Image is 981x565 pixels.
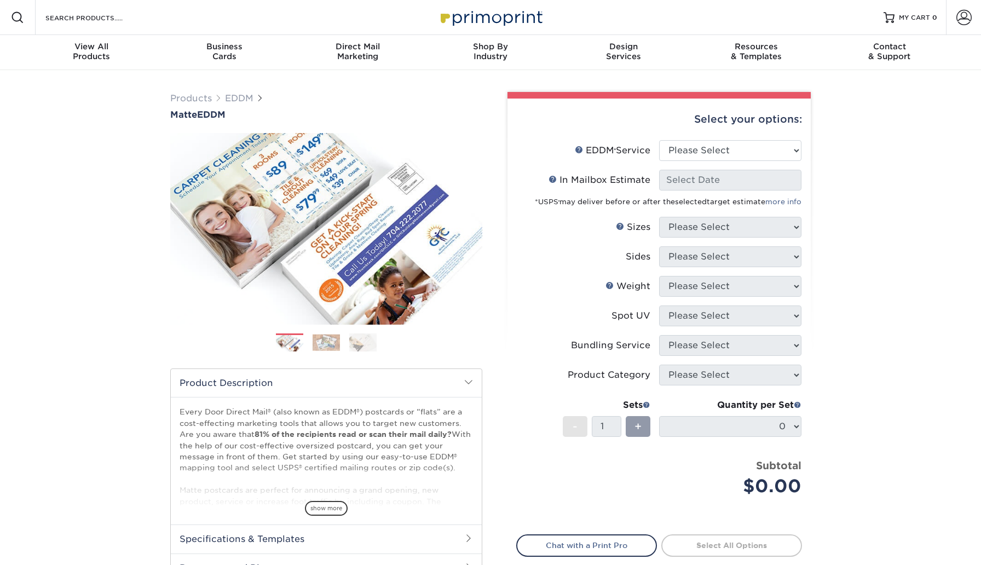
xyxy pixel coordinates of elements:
a: Resources& Templates [690,35,823,70]
img: EDDM 01 [276,335,303,353]
span: Contact [823,42,956,51]
span: - [573,418,578,435]
div: Products [25,42,158,61]
a: Chat with a Print Pro [516,534,657,556]
div: Product Category [568,368,650,382]
div: Marketing [291,42,424,61]
sup: ® [614,148,616,152]
div: Sizes [616,221,650,234]
img: EDDM 02 [313,334,340,351]
div: Services [557,42,690,61]
span: View All [25,42,158,51]
span: selected [675,198,707,206]
div: Sets [563,399,650,412]
span: MY CART [899,13,930,22]
div: Weight [605,280,650,293]
span: Direct Mail [291,42,424,51]
span: show more [305,501,348,516]
sup: ® [558,200,559,203]
div: Quantity per Set [659,399,801,412]
div: In Mailbox Estimate [549,174,650,187]
span: Matte [170,109,197,120]
a: MatteEDDM [170,109,482,120]
h2: Product Description [171,369,482,397]
span: Resources [690,42,823,51]
h2: Specifications & Templates [171,524,482,553]
a: DesignServices [557,35,690,70]
h1: EDDM [170,109,482,120]
div: Select your options: [516,99,802,140]
div: Sides [626,250,650,263]
div: & Support [823,42,956,61]
div: Bundling Service [571,339,650,352]
div: $0.00 [667,473,801,499]
input: SEARCH PRODUCTS..... [44,11,151,24]
div: & Templates [690,42,823,61]
img: EDDM 03 [349,333,377,352]
img: Primoprint [436,5,545,29]
a: EDDM [225,93,253,103]
span: Shop By [424,42,557,51]
div: Cards [158,42,291,61]
span: + [634,418,642,435]
input: Select Date [659,170,801,191]
img: Matte 01 [170,125,482,333]
a: more info [765,198,801,206]
a: View AllProducts [25,35,158,70]
strong: 81% of the recipients read or scan their mail daily? [255,430,452,439]
a: Contact& Support [823,35,956,70]
div: Spot UV [611,309,650,322]
a: BusinessCards [158,35,291,70]
span: 0 [932,14,937,21]
a: Products [170,93,212,103]
a: Shop ByIndustry [424,35,557,70]
div: Industry [424,42,557,61]
strong: Subtotal [756,459,801,471]
a: Select All Options [661,534,802,556]
span: Business [158,42,291,51]
a: Direct MailMarketing [291,35,424,70]
div: EDDM Service [575,144,650,157]
small: *USPS may deliver before or after the target estimate [535,198,801,206]
span: Design [557,42,690,51]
